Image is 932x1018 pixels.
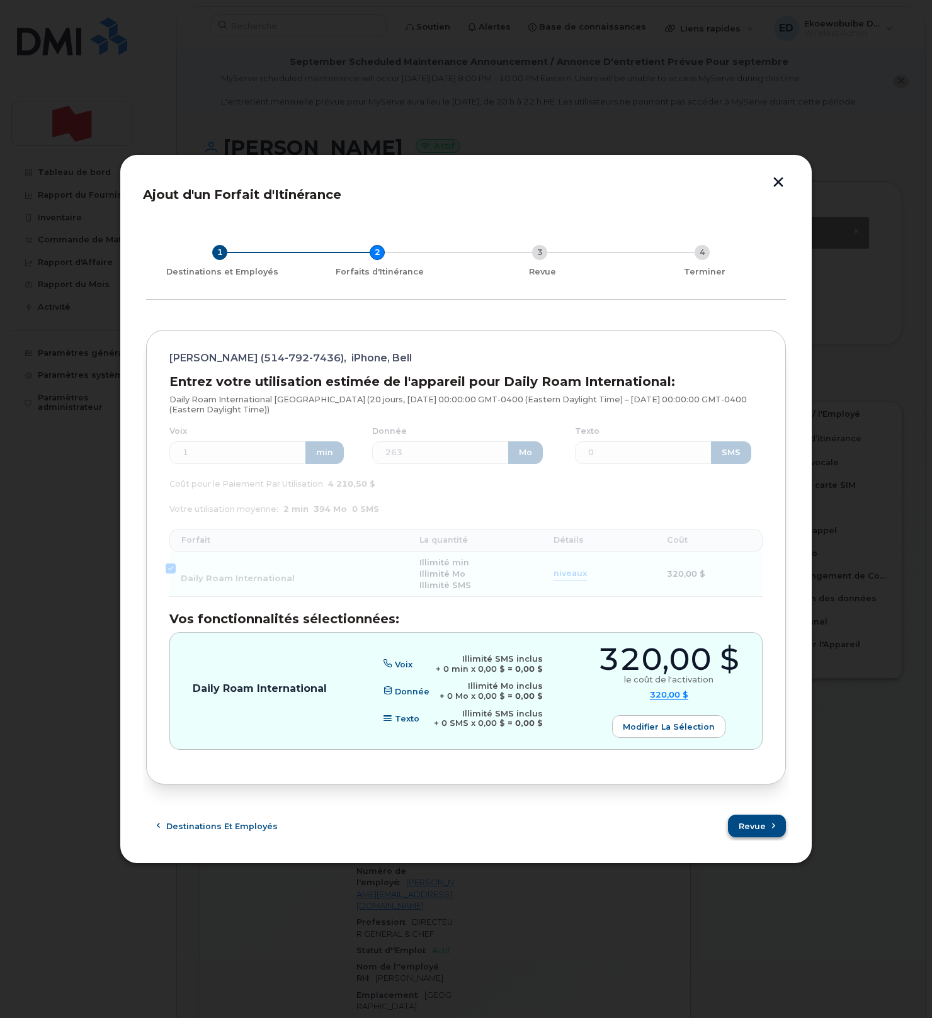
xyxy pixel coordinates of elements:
[434,718,475,728] span: + 0 SMS x
[612,715,725,738] button: Modifier la sélection
[650,690,688,701] summary: 320,00 $
[169,353,346,363] span: [PERSON_NAME] (514-792-7436),
[169,395,763,414] p: Daily Roam International [GEOGRAPHIC_DATA] (20 jours, [DATE] 00:00:00 GMT-0400 (Eastern Daylight ...
[478,691,513,701] span: 0,00 $ =
[169,612,763,626] h3: Vos fonctionnalités sélectionnées:
[212,245,227,260] div: 1
[395,714,419,723] span: Texto
[143,187,341,202] span: Ajout d'un Forfait d'Itinérance
[624,675,713,685] div: le coût de l'activation
[146,815,288,837] button: Destinations et Employés
[628,267,781,277] div: Terminer
[466,267,618,277] div: Revue
[478,718,513,728] span: 0,00 $ =
[193,684,327,694] p: Daily Roam International
[515,691,543,701] b: 0,00 $
[532,245,547,260] div: 3
[436,664,475,674] span: + 0 min x
[151,267,293,277] div: Destinations et Employés
[515,664,543,674] b: 0,00 $
[169,375,763,388] h3: Entrez votre utilisation estimée de l'appareil pour Daily Roam International:
[623,721,715,733] span: Modifier la sélection
[434,709,543,719] div: Illimité SMS inclus
[440,681,543,691] div: Illimité Mo inclus
[395,686,429,696] span: Donnée
[695,245,710,260] div: 4
[440,691,475,701] span: + 0 Mo x
[728,815,786,837] button: Revue
[436,654,543,664] div: Illimité SMS inclus
[515,718,543,728] b: 0,00 $
[478,664,513,674] span: 0,00 $ =
[351,353,412,363] span: iPhone, Bell
[598,644,739,675] div: 320,00 $
[739,820,766,832] span: Revue
[395,659,412,669] span: Voix
[166,820,278,832] span: Destinations et Employés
